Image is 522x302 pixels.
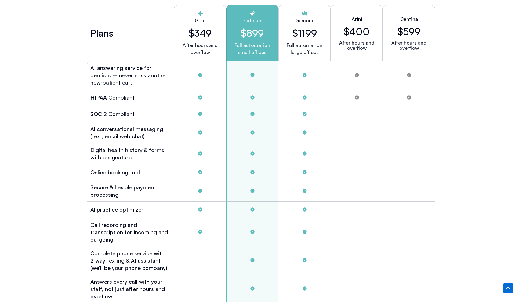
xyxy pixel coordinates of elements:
[336,40,378,51] p: After hours and overflow
[294,17,315,24] h2: Diamond
[231,42,273,56] p: Full automation small offices
[90,184,171,198] h2: Secure & flexible payment processing
[292,27,317,39] h2: $1199
[90,64,171,86] h2: AI answering service for dentists – never miss another new‑patient call.
[344,26,370,37] h2: $400
[90,146,171,161] h2: Digital health history & forms with e-signature
[90,169,140,176] h2: Online booking tool
[397,26,420,37] h2: $599
[90,249,171,271] h2: Complete phone service with 2-way texting & AI assistant (we’ll be your phone company)
[287,42,322,56] p: Full automation large offices
[179,42,221,56] p: After hours and overflow
[90,221,171,243] h2: Call recording and transcription for incoming and outgoing
[179,17,221,24] h2: Gold
[90,206,143,213] h2: Al practice optimizer
[90,110,135,118] h2: SOC 2 Compliant
[388,40,430,51] p: After hours and overflow
[90,125,171,140] h2: Al conversational messaging (text, email web chat)
[352,15,362,23] h2: Arini
[90,29,113,37] h2: Plans
[90,278,171,300] h2: Answers every call with your staff, not just after hours and overflow
[231,27,273,39] h2: $899
[90,94,135,101] h2: HIPAA Compliant
[231,17,273,24] h2: Platinum
[400,15,418,23] h2: Dentina
[179,27,221,39] h2: $349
